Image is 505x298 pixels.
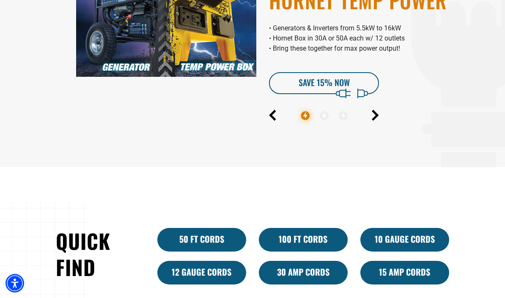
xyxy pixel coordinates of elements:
h2: Quick Find [56,228,145,280]
a: 10 Gauge Cords [360,228,449,252]
div: Accessibility Menu [5,274,24,293]
a: SAVE 15% Now [269,72,379,94]
a: 30 Amp Cords [259,261,348,284]
button: Next [372,110,379,121]
a: 100 Ft Cords [259,228,348,252]
a: 15 Amp Cords [360,261,449,284]
a: 12 Gauge Cords [157,261,246,284]
button: Previous [269,110,276,121]
a: 50 ft cords [157,228,246,252]
p: • Generators & Inverters from 5.5kW to 16kW • Hornet Box in 30A or 50A each w/ 12 outlets • Bring... [269,23,449,54]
